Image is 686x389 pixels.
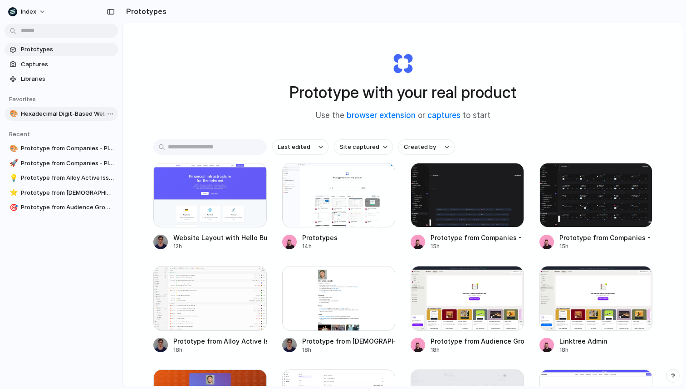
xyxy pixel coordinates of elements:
[316,110,490,122] span: Use the or to start
[5,5,50,19] button: Index
[122,6,167,17] h2: Prototypes
[21,109,114,118] span: Hexadecimal Digit-Based Website Demo
[173,242,267,251] div: 12h
[411,266,524,354] a: Prototype from Audience Growth ToolsPrototype from Audience Growth Tools18h
[8,173,17,182] button: 💡
[427,111,461,120] a: captures
[431,336,524,346] div: Prototype from Audience Growth Tools
[8,188,17,197] button: ⭐
[339,143,379,152] span: Site captured
[289,80,516,104] h1: Prototype with your real product
[21,144,114,153] span: Prototype from Companies - Plain
[5,186,118,200] a: ⭐Prototype from [DEMOGRAPHIC_DATA][PERSON_NAME] Interests
[5,58,118,71] a: Captures
[5,72,118,86] a: Libraries
[8,109,17,118] button: 🎨
[559,242,653,251] div: 15h
[10,173,16,183] div: 💡
[559,346,608,354] div: 18h
[282,266,396,354] a: Prototype from Christian Iacullo InterestsPrototype from [DEMOGRAPHIC_DATA][PERSON_NAME] Interest...
[8,159,17,168] button: 🚀
[302,346,396,354] div: 18h
[21,173,114,182] span: Prototype from Alloy Active Issues
[5,43,118,56] a: Prototypes
[302,242,338,251] div: 14h
[539,163,653,251] a: Prototype from Companies - PlainPrototype from Companies - Plain15h
[539,266,653,354] a: Linktree AdminLinktree Admin18h
[10,108,16,119] div: 🎨
[5,201,118,214] a: 🎯Prototype from Audience Growth Tools
[5,157,118,170] a: 🚀Prototype from Companies - Plain
[173,336,267,346] div: Prototype from Alloy Active Issues
[302,233,338,242] div: Prototypes
[5,107,118,121] a: 🎨Hexadecimal Digit-Based Website Demo
[10,187,16,198] div: ⭐
[5,171,118,185] a: 💡Prototype from Alloy Active Issues
[272,139,328,155] button: Last edited
[8,203,17,212] button: 🎯
[21,7,36,16] span: Index
[21,203,114,212] span: Prototype from Audience Growth Tools
[431,346,524,354] div: 18h
[173,346,267,354] div: 18h
[302,336,396,346] div: Prototype from [DEMOGRAPHIC_DATA][PERSON_NAME] Interests
[8,144,17,153] button: 🎨
[10,158,16,168] div: 🚀
[21,45,114,54] span: Prototypes
[5,142,118,155] a: 🎨Prototype from Companies - Plain
[411,163,524,251] a: Prototype from Companies - PlainPrototype from Companies - Plain15h
[282,163,396,251] a: PrototypesPrototypes14h
[559,336,608,346] div: Linktree Admin
[153,163,267,251] a: Website Layout with Hello ButtonWebsite Layout with Hello Button12h
[9,95,36,103] span: Favorites
[21,74,114,84] span: Libraries
[347,111,416,120] a: browser extension
[334,139,393,155] button: Site captured
[398,139,455,155] button: Created by
[21,159,114,168] span: Prototype from Companies - Plain
[10,143,16,154] div: 🎨
[278,143,310,152] span: Last edited
[21,60,114,69] span: Captures
[153,266,267,354] a: Prototype from Alloy Active IssuesPrototype from Alloy Active Issues18h
[431,233,524,242] div: Prototype from Companies - Plain
[431,242,524,251] div: 15h
[404,143,436,152] span: Created by
[10,202,16,213] div: 🎯
[173,233,267,242] div: Website Layout with Hello Button
[559,233,653,242] div: Prototype from Companies - Plain
[9,130,30,138] span: Recent
[21,188,114,197] span: Prototype from [DEMOGRAPHIC_DATA][PERSON_NAME] Interests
